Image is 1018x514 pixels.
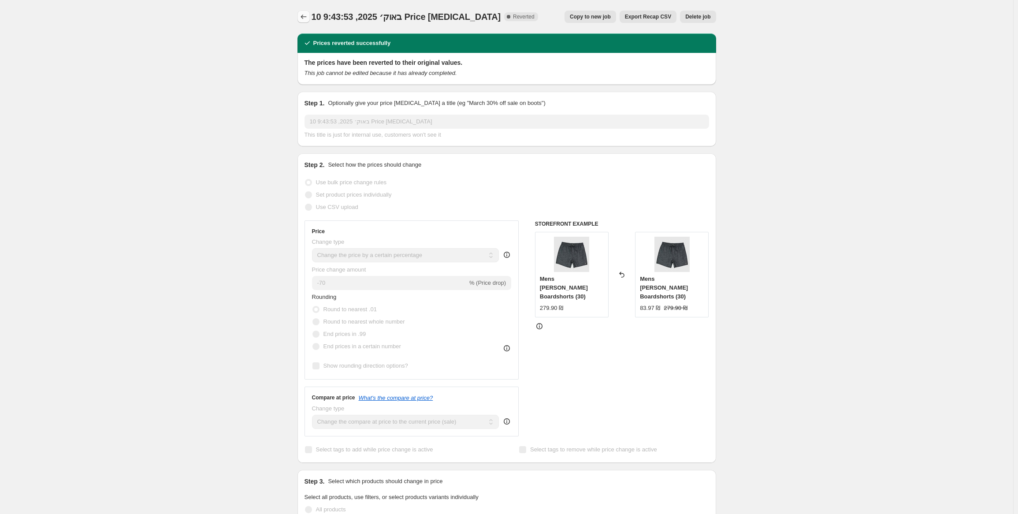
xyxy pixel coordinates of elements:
input: 30% off holiday sale [305,115,709,129]
h2: Step 1. [305,99,325,108]
span: Mens [PERSON_NAME] Boardshorts (30) [640,276,688,300]
strike: 279.90 ₪ [664,304,687,313]
span: % (Price drop) [469,279,506,286]
span: Price change amount [312,266,366,273]
span: Round to nearest .01 [323,306,377,313]
h3: Compare at price [312,394,355,401]
span: This title is just for internal use, customers won't see it [305,131,441,138]
span: Reverted [513,13,535,20]
span: Change type [312,238,345,245]
button: Price change jobs [297,11,310,23]
span: 10 באוק׳ 2025, 9:43:53 Price [MEDICAL_DATA] [312,12,501,22]
span: Rounding [312,294,337,300]
span: Change type [312,405,345,412]
span: Copy to new job [570,13,611,20]
p: Select how the prices should change [328,160,421,169]
h2: Prices reverted successfully [313,39,391,48]
div: 83.97 ₪ [640,304,660,313]
span: Show rounding direction options? [323,362,408,369]
div: 279.90 ₪ [540,304,563,313]
button: Export Recap CSV [620,11,676,23]
span: Round to nearest whole number [323,318,405,325]
span: Export Recap CSV [625,13,671,20]
input: -15 [312,276,468,290]
i: This job cannot be edited because it has already completed. [305,70,457,76]
p: Optionally give your price [MEDICAL_DATA] a title (eg "March 30% off sale on boots") [328,99,545,108]
button: Delete job [680,11,716,23]
span: All products [316,506,346,513]
span: Delete job [685,13,710,20]
div: help [502,250,511,259]
button: What's the compare at price? [359,395,433,401]
div: help [502,417,511,426]
img: ubybs00112_billabong_alt_FL-F_80x.webp [654,237,690,272]
h2: Step 3. [305,477,325,486]
span: Select tags to add while price change is active [316,446,433,453]
span: Use CSV upload [316,204,358,210]
span: Select tags to remove while price change is active [530,446,657,453]
span: End prices in a certain number [323,343,401,350]
span: Use bulk price change rules [316,179,386,186]
span: Mens [PERSON_NAME] Boardshorts (30) [540,276,588,300]
span: Select all products, use filters, or select products variants individually [305,494,479,500]
span: Set product prices individually [316,191,392,198]
h6: STOREFRONT EXAMPLE [535,220,709,227]
h3: Price [312,228,325,235]
h2: Step 2. [305,160,325,169]
h2: The prices have been reverted to their original values. [305,58,709,67]
button: Copy to new job [565,11,616,23]
img: ubybs00112_billabong_alt_FL-F_80x.webp [554,237,589,272]
span: End prices in .99 [323,331,366,337]
p: Select which products should change in price [328,477,442,486]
